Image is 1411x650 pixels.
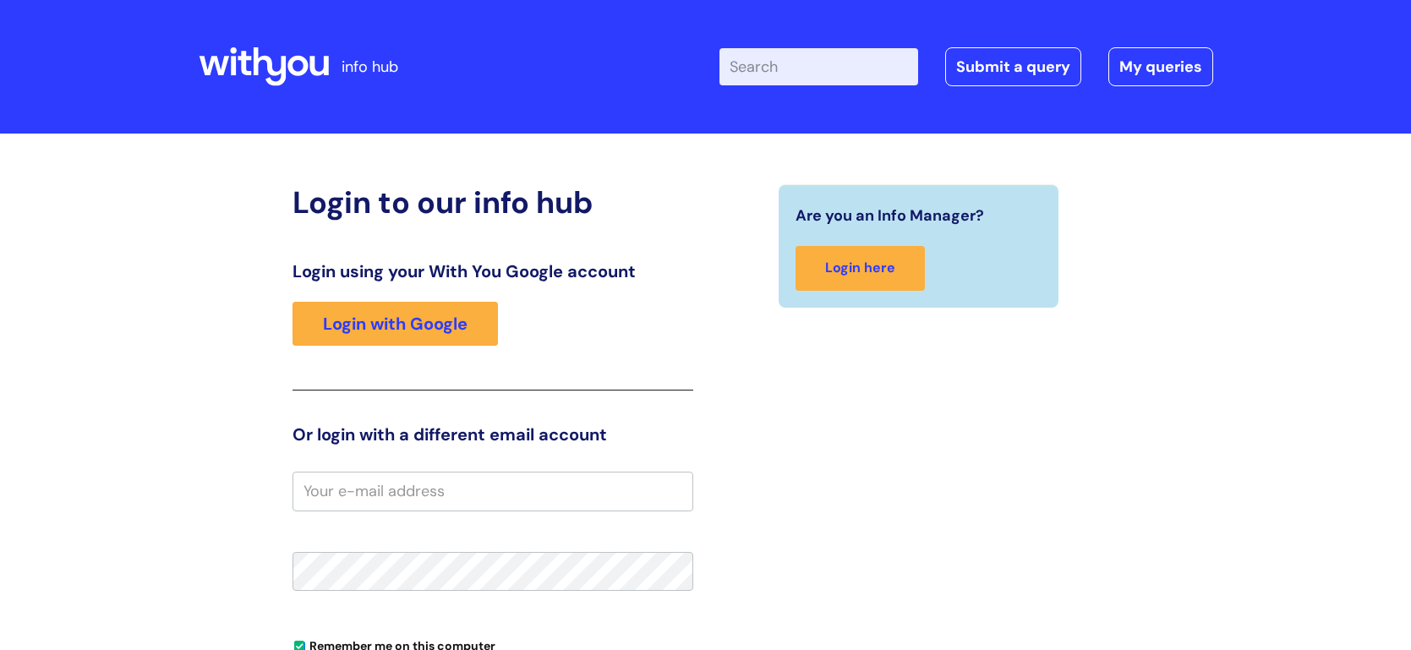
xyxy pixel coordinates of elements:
[293,261,693,281] h3: Login using your With You Google account
[293,302,498,346] a: Login with Google
[719,48,918,85] input: Search
[293,472,693,511] input: Your e-mail address
[945,47,1081,86] a: Submit a query
[293,424,693,445] h3: Or login with a different email account
[796,246,925,291] a: Login here
[1108,47,1213,86] a: My queries
[342,53,398,80] p: info hub
[293,184,693,221] h2: Login to our info hub
[796,202,984,229] span: Are you an Info Manager?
